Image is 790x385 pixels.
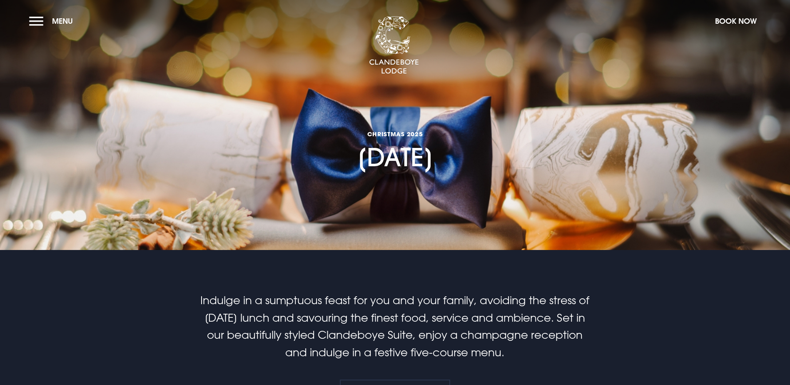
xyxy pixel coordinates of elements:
p: Indulge in a sumptuous feast for you and your family, avoiding the stress of [DATE] lunch and sav... [197,292,593,361]
h1: [DATE] [357,82,434,172]
button: Book Now [711,12,761,30]
img: Clandeboye Lodge [369,16,419,75]
span: Menu [52,16,73,26]
button: Menu [29,12,77,30]
span: CHRISTMAS 2025 [357,130,434,138]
